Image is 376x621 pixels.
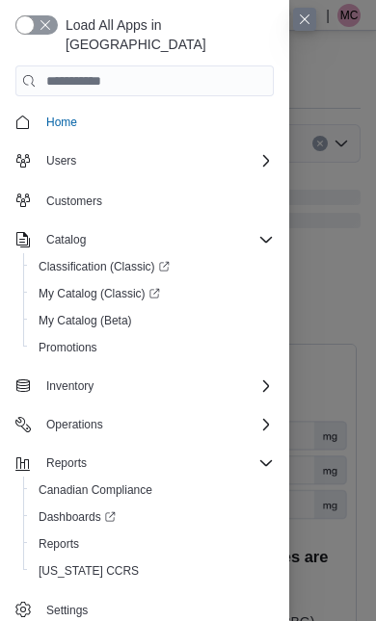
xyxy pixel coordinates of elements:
[23,280,282,307] a: My Catalog (Classic)
[23,334,282,361] button: Promotions
[39,228,94,251] button: Catalog
[8,450,282,477] button: Reports
[46,232,86,247] span: Catalog
[31,309,274,332] span: My Catalog (Beta)
[31,479,274,502] span: Canadian Compliance
[31,309,140,332] a: My Catalog (Beta)
[39,110,274,134] span: Home
[31,559,147,582] a: [US_STATE] CCRS
[31,336,274,359] span: Promotions
[39,149,274,172] span: Users
[46,194,102,209] span: Customers
[39,111,85,134] a: Home
[23,253,282,280] a: Classification (Classic)
[8,226,282,253] button: Catalog
[31,282,274,305] span: My Catalog (Classic)
[39,286,160,301] span: My Catalog (Classic)
[39,413,274,436] span: Operations
[31,479,160,502] a: Canadian Compliance
[39,340,97,355] span: Promotions
[39,228,274,251] span: Catalog
[39,375,274,398] span: Inventory
[39,563,139,579] span: [US_STATE] CCRS
[31,505,274,529] span: Dashboards
[31,255,177,278] a: Classification (Classic)
[8,108,282,136] button: Home
[23,504,282,530] a: Dashboards
[46,115,77,130] span: Home
[31,255,274,278] span: Classification (Classic)
[46,455,87,471] span: Reports
[46,153,76,168] span: Users
[46,378,94,394] span: Inventory
[39,509,116,525] span: Dashboards
[39,313,132,328] span: My Catalog (Beta)
[23,557,282,584] button: [US_STATE] CCRS
[39,149,84,172] button: Users
[31,505,123,529] a: Dashboards
[39,536,79,552] span: Reports
[58,15,274,54] span: Load All Apps in [GEOGRAPHIC_DATA]
[46,603,88,618] span: Settings
[39,375,101,398] button: Inventory
[23,530,282,557] button: Reports
[39,482,152,498] span: Canadian Compliance
[39,452,94,475] button: Reports
[31,532,87,556] a: Reports
[293,8,316,31] button: Close this dialog
[8,411,282,438] button: Operations
[8,186,282,214] button: Customers
[8,147,282,174] button: Users
[31,532,274,556] span: Reports
[39,190,110,213] a: Customers
[39,452,274,475] span: Reports
[39,259,170,274] span: Classification (Classic)
[23,477,282,504] button: Canadian Compliance
[23,307,282,334] button: My Catalog (Beta)
[31,559,274,582] span: Washington CCRS
[39,188,274,212] span: Customers
[39,413,111,436] button: Operations
[31,336,105,359] a: Promotions
[31,282,168,305] a: My Catalog (Classic)
[46,417,103,432] span: Operations
[8,373,282,400] button: Inventory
